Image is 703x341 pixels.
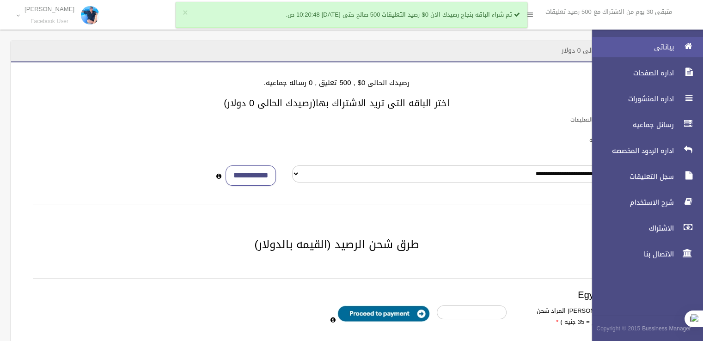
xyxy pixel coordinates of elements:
[176,2,527,28] div: تم شراء الباقه بنجاح رصيدك الان 0$ رصيد التعليقات 500 صالح حتى [DATE] 10:20:48 ص.
[584,89,703,109] a: اداره المنشورات
[584,146,677,155] span: اداره الردود المخصصه
[642,323,691,334] strong: Bussiness Manager
[584,250,677,259] span: الاتصال بنا
[584,63,703,83] a: اداره الصفحات
[584,172,677,181] span: سجل التعليقات
[584,68,677,78] span: اداره الصفحات
[22,98,651,108] h3: اختر الباقه التى تريد الاشتراك بها(رصيدك الحالى 0 دولار)
[584,94,677,104] span: اداره المنشورات
[550,42,662,60] header: الاشتراك - رصيدك الحالى 0 دولار
[584,120,677,129] span: رسائل جماعيه
[584,192,703,213] a: شرح الاستخدام
[24,6,74,12] p: [PERSON_NAME]
[584,244,703,264] a: الاتصال بنا
[22,238,651,250] h2: طرق شحن الرصيد (القيمه بالدولار)
[584,166,703,187] a: سجل التعليقات
[570,115,643,125] label: باقات الرد الالى على التعليقات
[584,37,703,57] a: بياناتى
[584,140,703,161] a: اداره الردود المخصصه
[33,290,640,300] h3: Egypt payment
[584,43,677,52] span: بياناتى
[596,323,640,334] span: Copyright © 2015
[513,305,639,328] label: ادخل [PERSON_NAME] المراد شحن رصيدك به (دولار = 35 جنيه )
[22,79,651,87] h4: رصيدك الحالى 0$ , 500 تعليق , 0 رساله جماعيه.
[589,135,643,145] label: باقات الرسائل الجماعيه
[24,18,74,25] small: Facebook User
[584,224,677,233] span: الاشتراك
[584,218,703,238] a: الاشتراك
[183,8,188,18] button: ×
[584,198,677,207] span: شرح الاستخدام
[584,115,703,135] a: رسائل جماعيه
